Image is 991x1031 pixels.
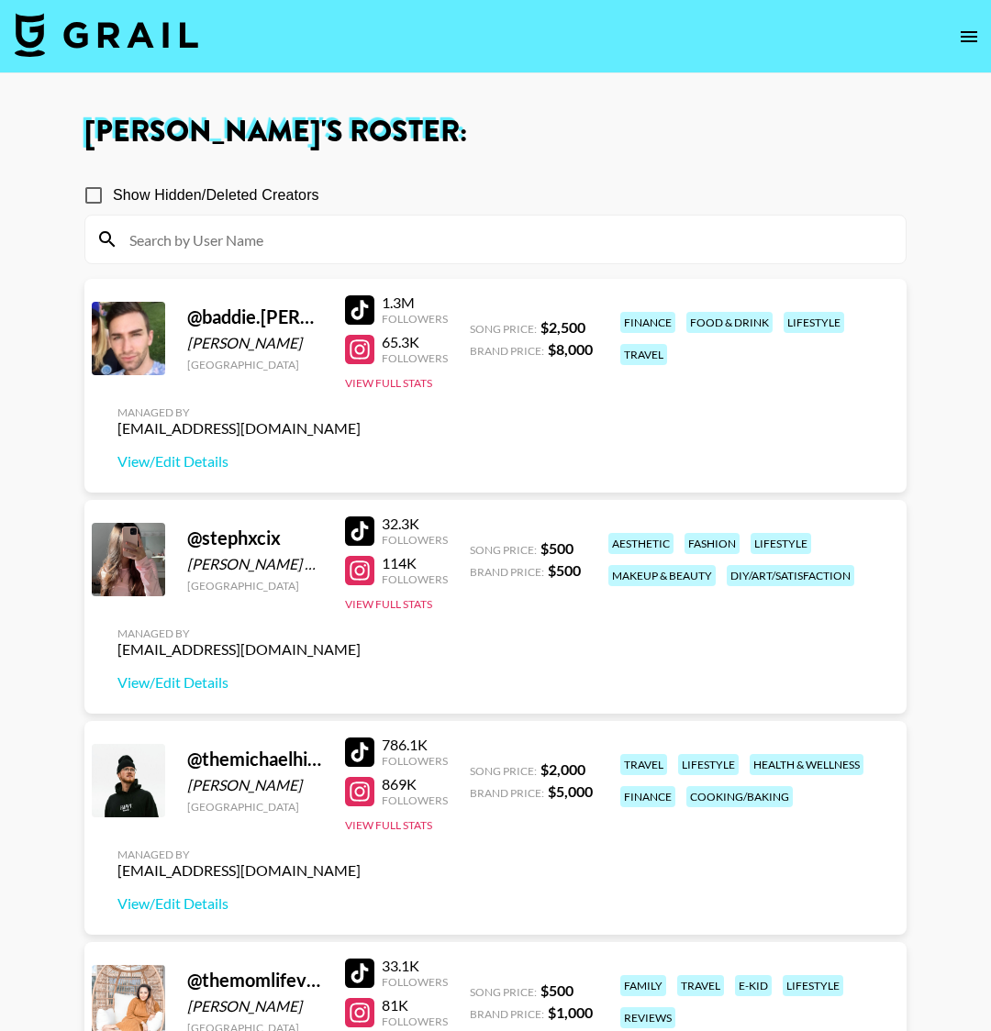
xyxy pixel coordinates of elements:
a: View/Edit Details [117,452,361,471]
input: Search by User Name [118,225,895,254]
div: [GEOGRAPHIC_DATA] [187,579,323,593]
div: Followers [382,754,448,768]
div: 81K [382,996,448,1014]
div: aesthetic [608,533,674,554]
div: lifestyle [783,975,843,996]
div: 65.3K [382,333,448,351]
strong: $ 500 [540,539,573,557]
div: travel [620,344,667,365]
div: @ stephxcix [187,527,323,549]
div: Followers [382,312,448,326]
div: Managed By [117,848,361,861]
div: [GEOGRAPHIC_DATA] [187,800,323,814]
div: [EMAIL_ADDRESS][DOMAIN_NAME] [117,640,361,659]
div: 869K [382,775,448,793]
div: lifestyle [751,533,811,554]
div: 33.1K [382,957,448,975]
div: @ baddie.[PERSON_NAME] [187,305,323,328]
div: e-kid [735,975,772,996]
strong: $ 1,000 [548,1003,593,1021]
h1: [PERSON_NAME] 's Roster: [84,117,907,147]
div: reviews [620,1007,675,1028]
div: travel [677,975,724,996]
div: food & drink [686,312,773,333]
div: @ themichaelhickey [187,748,323,770]
a: View/Edit Details [117,894,361,913]
button: open drawer [951,18,987,55]
div: travel [620,754,667,775]
div: cooking/baking [686,786,793,807]
div: Followers [382,793,448,807]
div: [PERSON_NAME] [187,997,323,1015]
span: Song Price: [470,322,537,336]
img: Grail Talent [15,13,198,57]
div: Managed By [117,626,361,640]
div: makeup & beauty [608,565,716,586]
div: [EMAIL_ADDRESS][DOMAIN_NAME] [117,861,361,880]
span: Show Hidden/Deleted Creators [113,184,319,206]
strong: $ 500 [548,561,581,579]
div: lifestyle [678,754,739,775]
strong: $ 8,000 [548,340,593,358]
div: [GEOGRAPHIC_DATA] [187,358,323,371]
a: View/Edit Details [117,673,361,692]
strong: $ 2,500 [540,318,585,336]
span: Brand Price: [470,1007,544,1021]
button: View Full Stats [345,597,432,611]
div: 1.3M [382,294,448,312]
div: family [620,975,666,996]
span: Song Price: [470,543,537,557]
button: View Full Stats [345,818,432,832]
div: finance [620,312,675,333]
div: [EMAIL_ADDRESS][DOMAIN_NAME] [117,419,361,438]
span: Song Price: [470,764,537,778]
span: Brand Price: [470,786,544,800]
div: Followers [382,1014,448,1028]
div: @ themomlifevlogs [187,969,323,992]
div: Followers [382,533,448,547]
div: health & wellness [750,754,863,775]
div: Followers [382,975,448,989]
strong: $ 2,000 [540,760,585,778]
span: Brand Price: [470,565,544,579]
strong: $ 5,000 [548,782,593,800]
div: [PERSON_NAME] [187,776,323,794]
div: Followers [382,572,448,586]
span: Song Price: [470,985,537,999]
div: finance [620,786,675,807]
div: fashion [685,533,740,554]
span: Brand Price: [470,344,544,358]
strong: $ 500 [540,981,573,999]
div: [PERSON_NAME] El-[PERSON_NAME] [187,555,323,573]
div: 786.1K [382,736,448,754]
div: 114K [382,554,448,572]
div: 32.3K [382,515,448,533]
div: diy/art/satisfaction [727,565,854,586]
div: Followers [382,351,448,365]
div: lifestyle [784,312,844,333]
div: Managed By [117,405,361,419]
div: [PERSON_NAME] [187,334,323,352]
button: View Full Stats [345,376,432,390]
